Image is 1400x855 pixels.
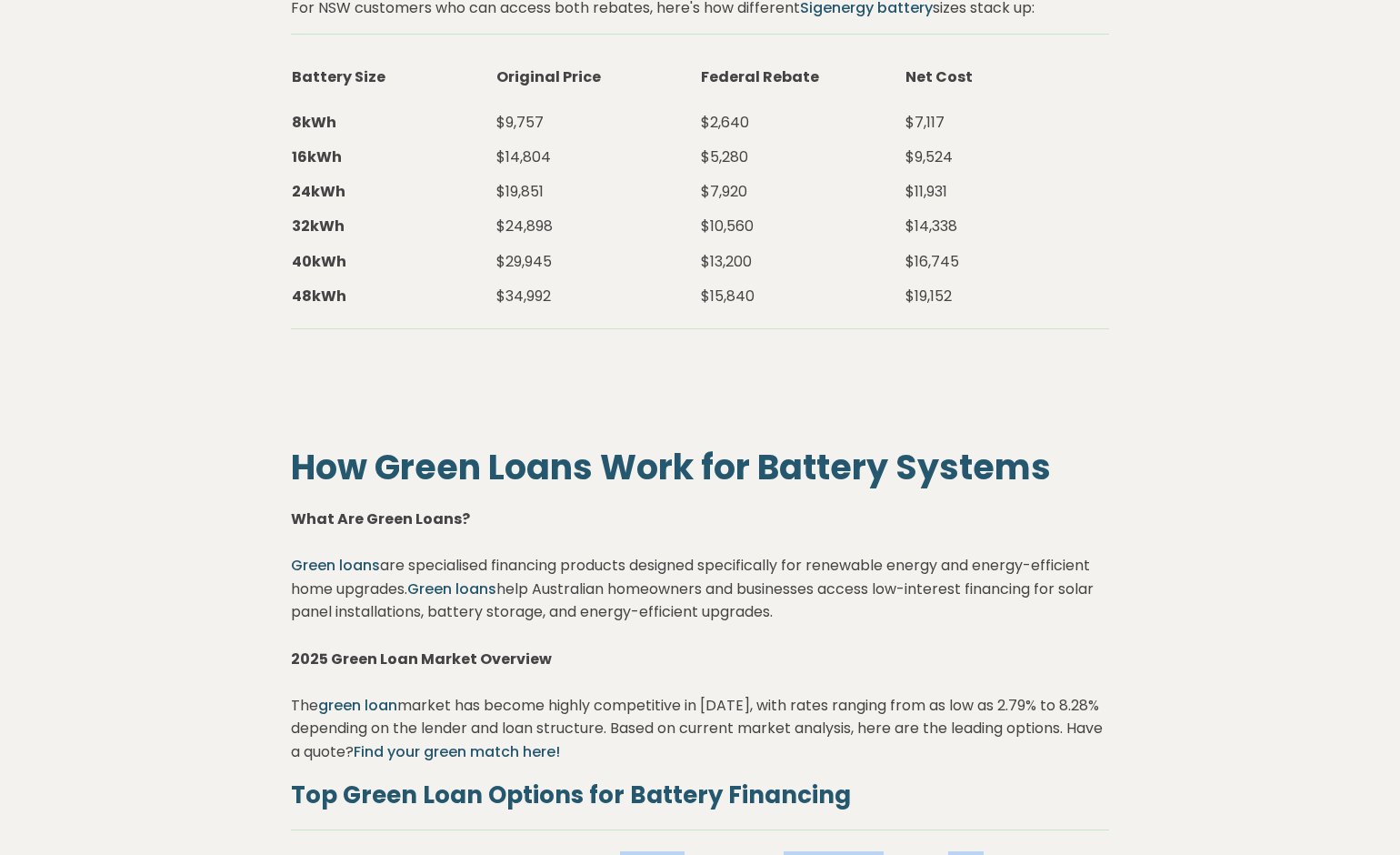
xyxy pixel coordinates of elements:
td: $10,560 [700,209,905,244]
td: $7,920 [700,175,905,209]
strong: Top Green Loan Options for Battery Financing [291,779,851,811]
h2: How Green Loans Work for Battery Systems [291,445,1109,489]
td: $14,804 [495,140,700,175]
strong: Federal Rebate [701,66,819,87]
strong: Original Price [496,66,601,87]
td: $15,840 [700,279,905,314]
td: $2,640 [700,106,905,140]
a: green loan [318,695,397,716]
a: Green loans [291,555,380,576]
td: $9,524 [905,140,1109,175]
a: Find your green match here! [354,741,560,762]
strong: Net Cost [905,66,973,87]
p: are specialised financing products designed specifically for renewable energy and energy-efficien... [291,508,1109,764]
td: $9,757 [495,106,700,140]
td: $19,851 [495,175,700,209]
td: $13,200 [700,245,905,279]
strong: 48kWh [292,286,346,307]
td: $16,745 [905,245,1109,279]
td: $5,280 [700,140,905,175]
strong: 8kWh [292,112,336,133]
td: $34,992 [495,279,700,314]
td: $29,945 [495,245,700,279]
strong: 32kWh [292,216,345,236]
strong: 16kWh [292,146,342,167]
td: $7,117 [905,106,1109,140]
td: $14,338 [905,209,1109,244]
strong: 2025 Green Loan Market Overview [291,649,552,669]
td: $11,931 [905,175,1109,209]
td: $19,152 [905,279,1109,314]
strong: 24kWh [292,181,345,202]
a: Green loans [407,578,496,599]
strong: 40kWh [292,251,346,272]
td: $24,898 [495,209,700,244]
strong: Battery Size [292,66,385,87]
strong: What Are Green Loans? [291,508,470,529]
